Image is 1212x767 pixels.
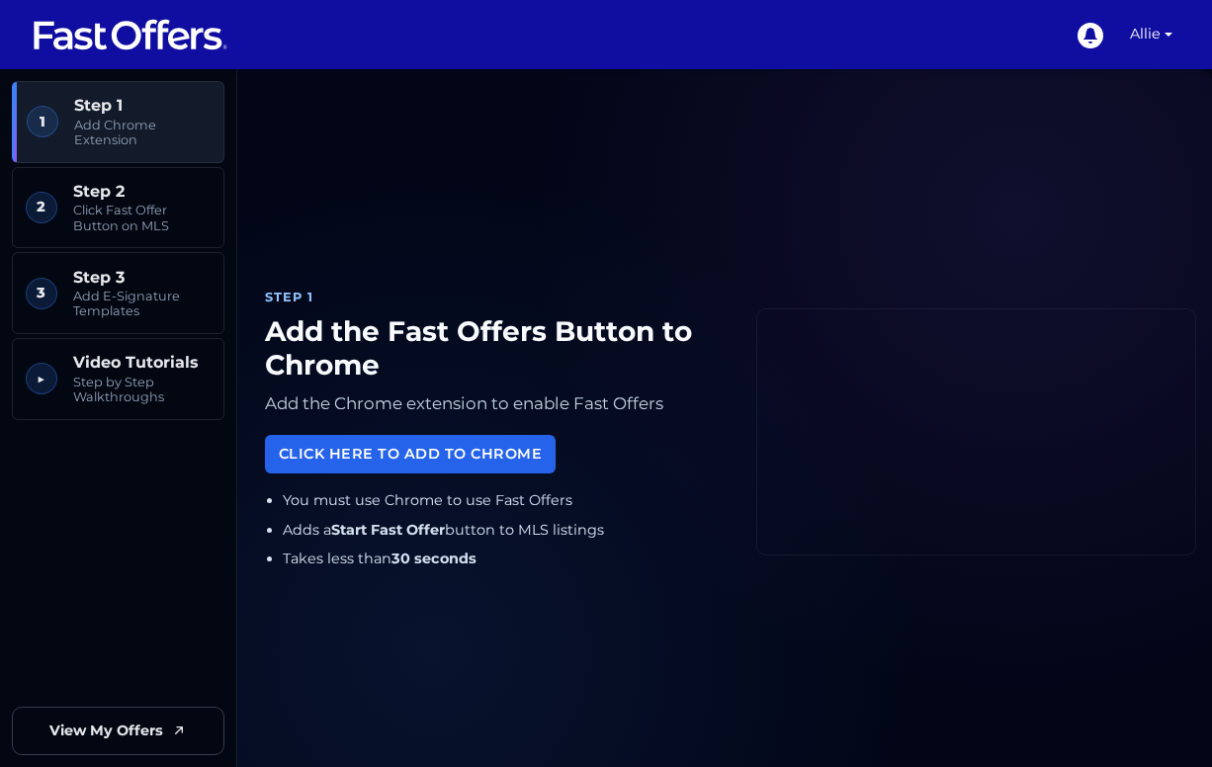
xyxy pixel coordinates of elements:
[757,309,1195,554] iframe: Fast Offers Chrome Extension
[27,106,58,137] span: 1
[283,519,726,542] li: Adds a button to MLS listings
[12,707,224,755] a: View My Offers
[12,252,224,334] a: 3 Step 3 Add E-Signature Templates
[265,435,556,473] a: Click Here to Add to Chrome
[73,182,211,201] span: Step 2
[73,203,211,233] span: Click Fast Offer Button on MLS
[12,81,224,163] a: 1 Step 1 Add Chrome Extension
[73,268,211,287] span: Step 3
[73,353,211,372] span: Video Tutorials
[12,167,224,249] a: 2 Step 2 Click Fast Offer Button on MLS
[331,521,445,539] strong: Start Fast Offer
[73,289,211,319] span: Add E-Signature Templates
[26,192,57,223] span: 2
[283,489,726,512] li: You must use Chrome to use Fast Offers
[283,548,726,570] li: Takes less than
[26,363,57,394] span: ▶︎
[391,550,476,567] strong: 30 seconds
[73,375,211,405] span: Step by Step Walkthroughs
[49,720,163,742] span: View My Offers
[26,278,57,309] span: 3
[74,118,211,148] span: Add Chrome Extension
[74,96,211,115] span: Step 1
[265,288,725,307] div: Step 1
[12,338,224,420] a: ▶︎ Video Tutorials Step by Step Walkthroughs
[265,389,725,418] p: Add the Chrome extension to enable Fast Offers
[265,315,725,382] h1: Add the Fast Offers Button to Chrome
